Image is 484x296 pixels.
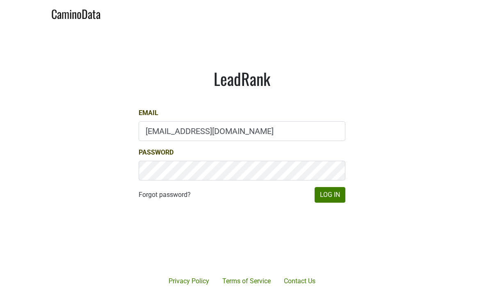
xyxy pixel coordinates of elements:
a: Terms of Service [216,273,277,289]
a: CaminoData [51,3,100,23]
button: Log In [315,187,345,203]
a: Contact Us [277,273,322,289]
label: Password [139,148,174,157]
a: Privacy Policy [162,273,216,289]
a: Forgot password? [139,190,191,200]
label: Email [139,108,158,118]
h1: LeadRank [139,69,345,89]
